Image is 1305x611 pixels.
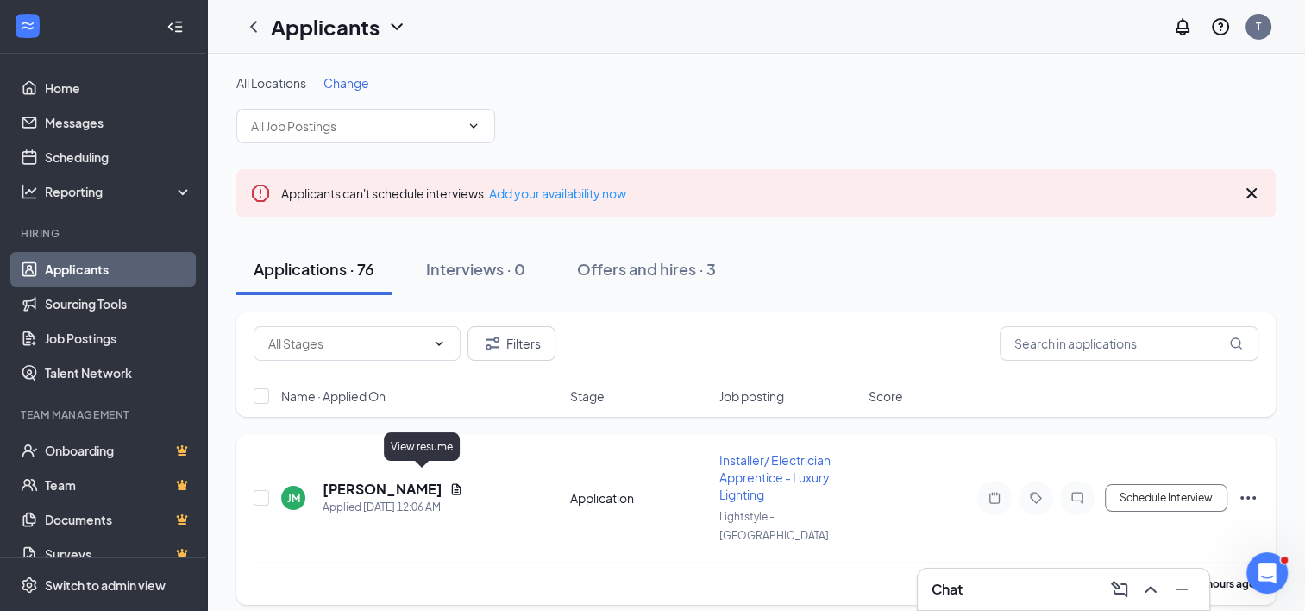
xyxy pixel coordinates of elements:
[467,326,555,361] button: Filter Filters
[243,16,264,37] svg: ChevronLeft
[323,480,442,499] h5: [PERSON_NAME]
[45,502,192,537] a: DocumentsCrown
[1171,579,1192,600] svg: Minimize
[19,17,36,35] svg: WorkstreamLogo
[21,576,38,594] svg: Settings
[1026,491,1046,505] svg: Tag
[236,75,306,91] span: All Locations
[1199,577,1256,590] b: 8 hours ago
[287,491,300,506] div: JM
[45,287,192,321] a: Sourcing Tools
[323,75,369,91] span: Change
[570,489,709,507] div: Application
[467,119,480,133] svg: ChevronDown
[482,333,503,354] svg: Filter
[719,452,831,502] span: Installer/ Electrician Apprentice - Luxury Lighting
[1140,579,1161,600] svg: ChevronUp
[570,387,605,405] span: Stage
[1241,183,1262,204] svg: Cross
[1246,552,1288,594] iframe: Intercom live chat
[45,576,166,594] div: Switch to admin view
[577,258,716,280] div: Offers and hires · 3
[281,387,386,405] span: Name · Applied On
[45,537,192,571] a: SurveysCrown
[45,321,192,356] a: Job Postings
[45,71,192,105] a: Home
[251,117,460,135] input: All Job Postings
[449,482,463,496] svg: Document
[386,16,407,37] svg: ChevronDown
[1067,491,1088,505] svg: ChatInactive
[1137,576,1164,603] button: ChevronUp
[1210,16,1231,37] svg: QuestionInfo
[268,334,425,353] input: All Stages
[1000,326,1258,361] input: Search in applications
[984,491,1005,505] svg: Note
[323,499,463,516] div: Applied [DATE] 12:06 AM
[250,183,271,204] svg: Error
[45,105,192,140] a: Messages
[21,183,38,200] svg: Analysis
[45,183,193,200] div: Reporting
[719,387,784,405] span: Job posting
[1105,484,1227,512] button: Schedule Interview
[1172,16,1193,37] svg: Notifications
[21,226,189,241] div: Hiring
[384,432,460,461] div: View resume
[489,186,626,201] a: Add your availability now
[426,258,525,280] div: Interviews · 0
[45,252,192,287] a: Applicants
[271,12,380,41] h1: Applicants
[45,468,192,502] a: TeamCrown
[281,186,626,201] span: Applicants can't schedule interviews.
[166,18,184,35] svg: Collapse
[1238,488,1258,508] svg: Ellipses
[719,510,829,542] span: Lightstyle - [GEOGRAPHIC_DATA]
[932,580,963,599] h3: Chat
[1109,579,1130,600] svg: ComposeMessage
[432,337,446,350] svg: ChevronDown
[1168,576,1195,603] button: Minimize
[1106,576,1133,603] button: ComposeMessage
[21,407,189,422] div: Team Management
[45,140,192,174] a: Scheduling
[45,433,192,468] a: OnboardingCrown
[1256,19,1261,34] div: T
[45,356,192,390] a: Talent Network
[869,387,903,405] span: Score
[254,258,374,280] div: Applications · 76
[1229,337,1243,350] svg: MagnifyingGlass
